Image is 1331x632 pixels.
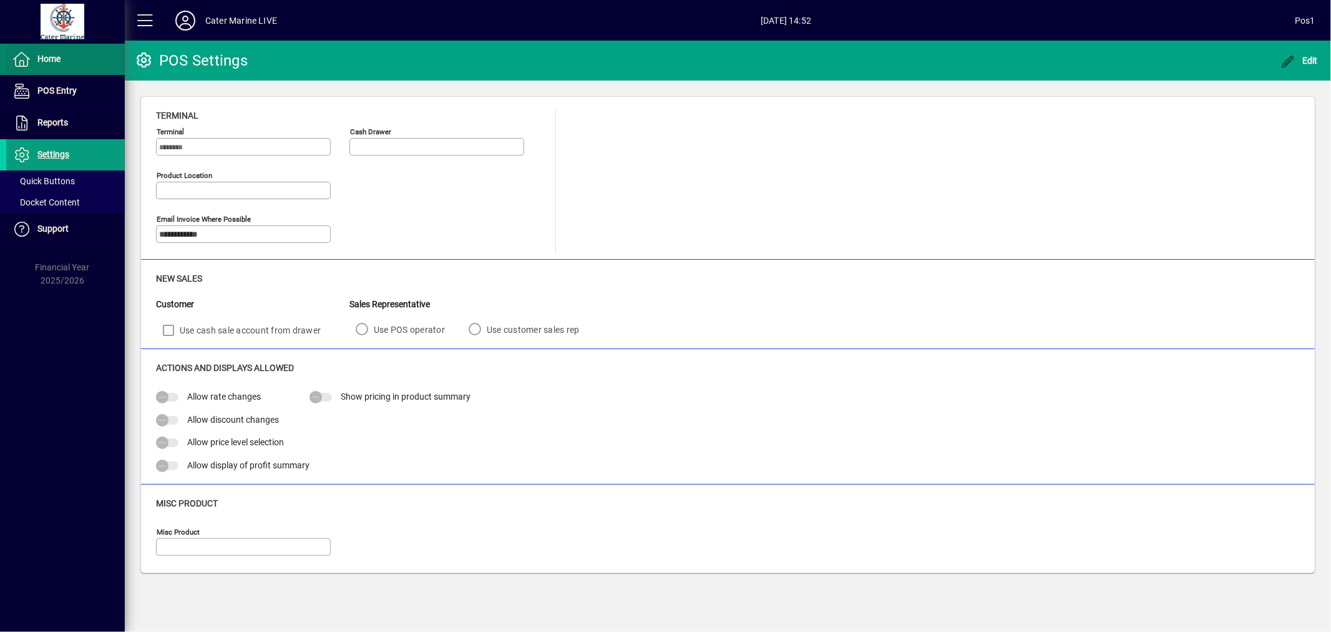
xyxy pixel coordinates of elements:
[37,54,61,64] span: Home
[187,392,261,402] span: Allow rate changes
[1281,56,1319,66] span: Edit
[1278,49,1322,72] button: Edit
[187,437,284,447] span: Allow price level selection
[6,170,125,192] a: Quick Buttons
[157,215,251,224] mat-label: Email Invoice where possible
[6,192,125,213] a: Docket Content
[6,214,125,245] a: Support
[134,51,248,71] div: POS Settings
[12,176,75,186] span: Quick Buttons
[156,298,349,311] div: Customer
[349,298,597,311] div: Sales Representative
[156,274,202,284] span: New Sales
[12,197,80,207] span: Docket Content
[156,498,218,508] span: Misc Product
[6,76,125,107] a: POS Entry
[187,460,310,470] span: Allow display of profit summary
[350,127,391,136] mat-label: Cash Drawer
[6,107,125,139] a: Reports
[156,111,198,121] span: Terminal
[37,149,69,159] span: Settings
[157,171,212,180] mat-label: Product location
[37,117,68,127] span: Reports
[277,11,1295,31] span: [DATE] 14:52
[1295,11,1315,31] div: Pos1
[157,528,200,536] mat-label: Misc Product
[157,127,184,136] mat-label: Terminal
[6,44,125,75] a: Home
[205,11,277,31] div: Cater Marine LIVE
[187,415,279,425] span: Allow discount changes
[165,9,205,32] button: Profile
[37,86,77,96] span: POS Entry
[341,392,470,402] span: Show pricing in product summary
[156,363,294,373] span: Actions and Displays Allowed
[37,224,69,234] span: Support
